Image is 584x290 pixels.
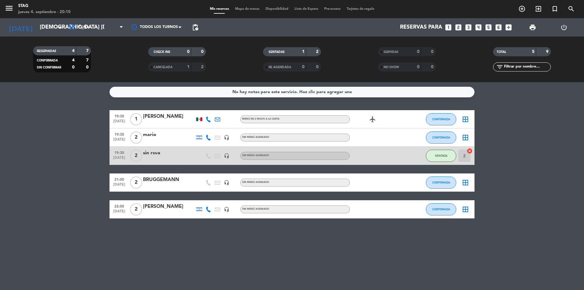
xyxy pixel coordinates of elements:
strong: 2 [201,65,205,69]
strong: 2 [316,50,320,54]
i: border_all [462,116,469,123]
i: looks_two [454,23,462,31]
i: turned_in_not [551,5,558,12]
i: search [568,5,575,12]
div: STAG [18,3,71,9]
strong: 0 [86,65,90,69]
span: Sin menú asignado [242,136,269,138]
input: Filtrar por nombre... [503,64,551,70]
button: SENTADA [426,150,456,162]
span: Sin menú asignado [242,154,269,157]
span: Tarjetas de regalo [344,7,377,11]
strong: 0 [417,65,419,69]
strong: 0 [316,65,320,69]
i: looks_one [444,23,452,31]
button: menu [5,4,14,15]
i: exit_to_app [535,5,542,12]
button: CONFIRMADA [426,203,456,215]
span: 19:30 [112,131,127,138]
strong: 1 [302,50,304,54]
span: SERVIDAS [384,51,398,54]
span: 2 [130,131,142,144]
span: 2 [130,176,142,189]
span: Cena [78,25,89,30]
span: RE AGENDADA [269,66,291,69]
i: headset_mic [224,153,229,159]
strong: 7 [86,49,90,53]
i: [DATE] [5,21,37,34]
i: headset_mic [224,180,229,185]
i: headset_mic [224,135,229,140]
span: CONFIRMADA [37,59,58,62]
i: menu [5,4,14,13]
span: 22:00 [112,202,127,209]
span: 2 [130,150,142,162]
i: add_box [505,23,513,31]
strong: 7 [86,58,90,62]
span: Menú de 2 pasos a la Carta [242,118,280,120]
span: [DATE] [112,209,127,216]
strong: 0 [417,50,419,54]
span: Lista de Espera [291,7,321,11]
i: looks_5 [485,23,492,31]
button: CONFIRMADA [426,176,456,189]
div: [PERSON_NAME] [143,113,195,121]
strong: 9 [546,50,550,54]
button: CONFIRMADA [426,131,456,144]
div: No hay notas para este servicio. Haz clic para agregar una [232,89,352,96]
strong: 0 [187,50,189,54]
span: Sin menú asignado [242,208,269,210]
span: 1 [130,113,142,125]
span: pending_actions [192,24,199,31]
i: cancel [467,148,473,154]
span: Mapa de mesas [232,7,262,11]
span: Reservas para [400,24,442,30]
span: 21:00 [112,176,127,183]
i: looks_6 [495,23,502,31]
button: CONFIRMADA [426,113,456,125]
span: [DATE] [112,119,127,126]
i: add_circle_outline [518,5,526,12]
i: border_all [462,206,469,213]
div: sin rsva [143,149,195,157]
span: CANCELADA [154,66,172,69]
div: [PERSON_NAME] [143,203,195,211]
span: [DATE] [112,138,127,145]
span: print [529,24,536,31]
span: SENTADA [435,154,447,157]
i: power_settings_new [560,24,568,31]
span: CONFIRMADA [432,208,450,211]
i: border_all [462,179,469,186]
strong: 0 [302,65,304,69]
span: [DATE] [112,183,127,190]
span: [DATE] [112,156,127,163]
strong: 0 [431,65,435,69]
strong: 4 [72,58,75,62]
span: Mis reservas [207,7,232,11]
span: SENTADAS [269,51,285,54]
span: 19:30 [112,149,127,156]
span: 19:30 [112,112,127,119]
i: looks_4 [474,23,482,31]
span: Disponibilidad [262,7,291,11]
span: 2 [130,203,142,215]
span: CHECK INS [154,51,170,54]
span: CONFIRMADA [432,181,450,184]
i: filter_list [496,63,503,71]
span: Sin menú asignado [242,181,269,183]
div: LOG OUT [548,18,579,37]
strong: 4 [72,49,75,53]
strong: 5 [532,50,534,54]
span: RESERVADAS [37,50,56,53]
i: looks_3 [464,23,472,31]
div: BRUGGEMANN [143,176,195,184]
span: SIN CONFIRMAR [37,66,61,69]
span: TOTAL [497,51,506,54]
i: border_all [462,134,469,141]
span: CONFIRMADA [432,117,450,121]
div: jueves 4. septiembre - 20:10 [18,9,71,15]
i: airplanemode_active [369,116,376,123]
i: headset_mic [224,207,229,212]
span: Pre-acceso [321,7,344,11]
span: CONFIRMADA [432,136,450,139]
